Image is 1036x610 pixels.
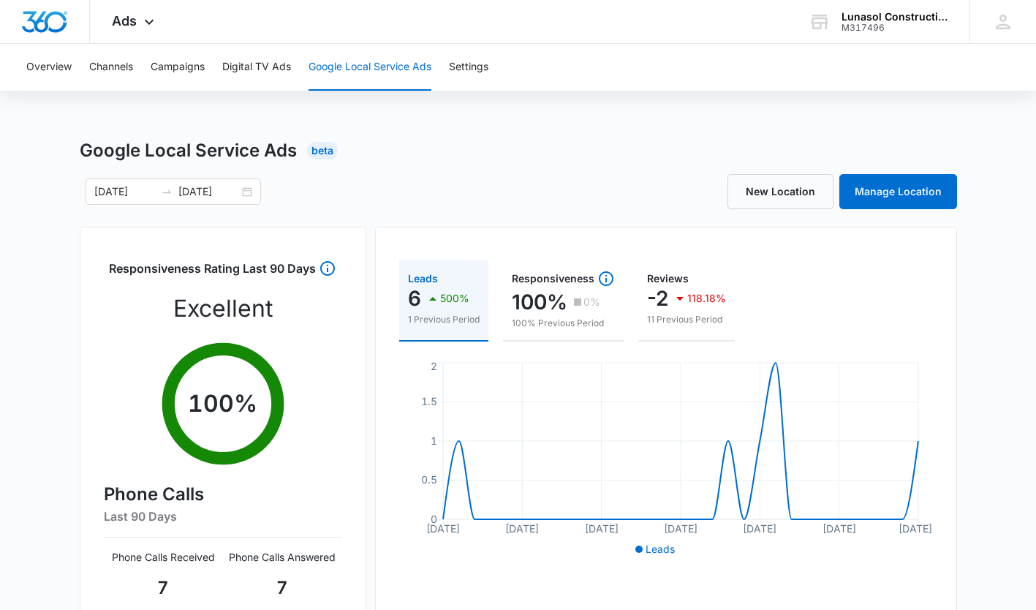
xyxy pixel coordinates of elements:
[426,522,460,535] tspan: [DATE]
[173,291,273,326] p: Excellent
[26,44,72,91] button: Overview
[512,290,567,314] p: 100%
[898,522,931,535] tspan: [DATE]
[309,44,431,91] button: Google Local Service Ads
[223,549,342,565] p: Phone Calls Answered
[839,174,957,209] a: Manage Location
[421,473,437,486] tspan: 0.5
[431,513,437,525] tspan: 0
[584,522,618,535] tspan: [DATE]
[104,508,342,525] h6: Last 90 Days
[89,44,133,91] button: Channels
[178,184,239,200] input: End date
[408,274,480,284] div: Leads
[842,23,948,33] div: account id
[431,360,437,372] tspan: 2
[431,434,437,447] tspan: 1
[222,44,291,91] button: Digital TV Ads
[512,270,615,287] div: Responsiveness
[727,174,833,209] a: New Location
[512,317,615,330] p: 100% Previous Period
[223,575,342,601] p: 7
[583,297,600,307] p: 0%
[151,44,205,91] button: Campaigns
[822,522,855,535] tspan: [DATE]
[94,184,155,200] input: Start date
[646,543,675,555] span: Leads
[161,186,173,197] span: to
[408,287,421,310] p: 6
[505,522,539,535] tspan: [DATE]
[842,11,948,23] div: account name
[687,293,726,304] p: 118.18%
[307,142,338,159] div: Beta
[743,522,776,535] tspan: [DATE]
[109,260,316,285] h3: Responsiveness Rating Last 90 Days
[112,13,137,29] span: Ads
[188,386,257,421] p: 100 %
[161,186,173,197] span: swap-right
[104,549,223,565] p: Phone Calls Received
[80,138,297,164] h1: Google Local Service Ads
[104,481,342,508] h4: Phone Calls
[421,395,437,407] tspan: 1.5
[647,274,726,284] div: Reviews
[647,313,726,326] p: 11 Previous Period
[647,287,668,310] p: -2
[104,575,223,601] p: 7
[449,44,488,91] button: Settings
[408,313,480,326] p: 1 Previous Period
[664,522,697,535] tspan: [DATE]
[440,293,469,304] p: 500%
